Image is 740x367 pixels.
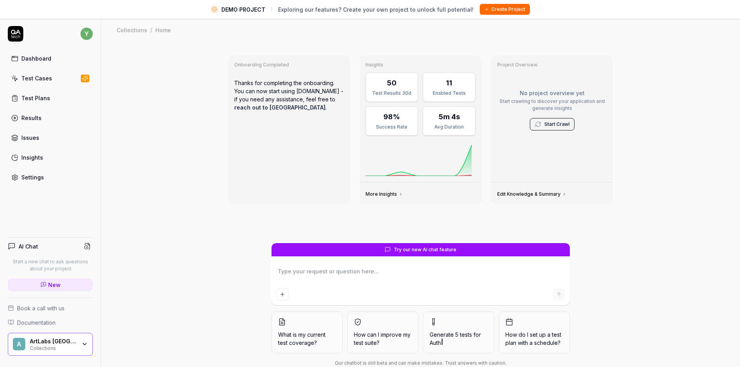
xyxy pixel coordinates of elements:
[234,73,344,118] p: Thanks for completing the onboarding. You can now start using [DOMAIN_NAME] - if you need any ass...
[17,304,64,312] span: Book a call with us
[439,111,460,122] div: 5m 4s
[423,311,494,353] button: Generate 5 tests forAuth
[366,191,403,197] a: More Insights
[8,150,93,165] a: Insights
[155,26,171,34] div: Home
[278,330,336,347] span: What is my current test coverage?
[276,288,289,301] button: Add attachment
[221,5,265,14] span: DEMO PROJECT
[497,191,567,197] a: Edit Knowledge & Summary
[371,123,413,130] div: Success Rate
[21,153,43,162] div: Insights
[505,330,563,347] span: How do I set up a test plan with a schedule?
[234,62,344,68] h3: Onboarding Completed
[394,246,456,253] span: Try our new AI chat feature
[30,338,77,345] div: ArtLabs Europe
[8,90,93,106] a: Test Plans
[13,338,25,350] span: A
[497,89,607,97] p: No project overview yet
[8,110,93,125] a: Results
[497,62,607,68] h3: Project Overview
[8,304,93,312] a: Book a call with us
[272,360,570,367] div: Our chatbot is still beta and can make mistakes. Trust answers with caution.
[80,28,93,40] span: y
[387,78,397,88] div: 50
[544,121,569,128] a: Start Crawl
[366,62,475,68] h3: Insights
[21,134,39,142] div: Issues
[8,318,93,327] a: Documentation
[21,173,44,181] div: Settings
[446,78,452,88] div: 11
[430,330,488,347] span: Generate 5 tests for
[8,258,93,272] p: Start a new chat to ask questions about your project
[8,130,93,145] a: Issues
[428,123,470,130] div: Avg Duration
[17,318,56,327] span: Documentation
[497,98,607,112] p: Start crawling to discover your application and generate insights
[371,90,413,97] div: Test Results 30d
[354,330,412,347] span: How can I improve my test suite?
[272,311,343,353] button: What is my current test coverage?
[383,111,400,122] div: 98%
[150,26,152,34] div: /
[428,90,470,97] div: Enabled Tests
[8,51,93,66] a: Dashboard
[499,311,570,353] button: How do I set up a test plan with a schedule?
[117,26,147,34] div: Collections
[21,54,51,63] div: Dashboard
[30,344,77,351] div: Collections
[347,311,418,353] button: How can I improve my test suite?
[80,26,93,42] button: y
[480,4,530,15] button: Create Project
[430,339,441,346] span: Auth
[8,278,93,291] a: New
[234,104,326,111] a: reach out to [GEOGRAPHIC_DATA]
[8,170,93,185] a: Settings
[21,114,42,122] div: Results
[8,333,93,356] button: AArtLabs [GEOGRAPHIC_DATA]Collections
[21,74,52,82] div: Test Cases
[48,281,61,289] span: New
[278,5,474,14] span: Exploring our features? Create your own project to unlock full potential!
[19,242,38,250] h4: AI Chat
[8,71,93,86] a: Test Cases
[21,94,50,102] div: Test Plans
